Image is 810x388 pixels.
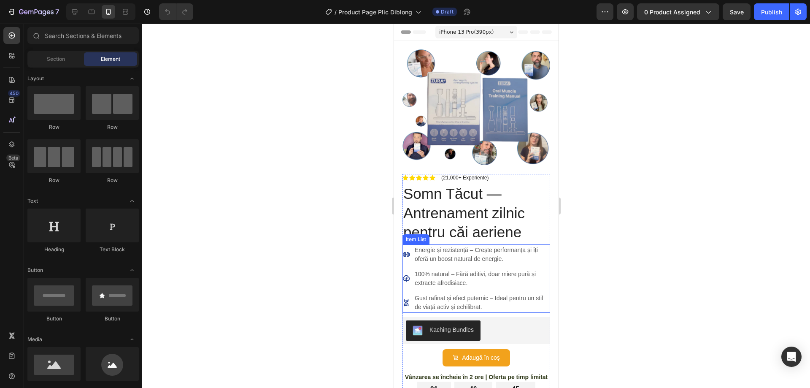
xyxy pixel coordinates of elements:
[730,8,744,16] span: Save
[644,8,700,16] span: 0 product assigned
[761,8,782,16] div: Publish
[159,3,193,20] div: Undo/Redo
[27,336,42,343] span: Media
[86,315,139,323] div: Button
[86,176,139,184] div: Row
[55,7,59,17] p: 7
[723,3,751,20] button: Save
[8,90,20,97] div: 450
[27,123,81,131] div: Row
[47,55,65,63] span: Section
[6,155,20,161] div: Beta
[27,266,43,274] span: Button
[125,333,139,346] span: Toggle open
[338,8,412,16] span: Product Page Plic Diblong
[27,197,38,205] span: Text
[27,176,81,184] div: Row
[125,263,139,277] span: Toggle open
[27,315,81,323] div: Button
[394,24,559,388] iframe: Design area
[101,55,120,63] span: Element
[335,8,337,16] span: /
[781,347,802,367] div: Open Intercom Messenger
[27,27,139,44] input: Search Sections & Elements
[86,123,139,131] div: Row
[70,361,88,370] div: 46
[112,361,132,370] div: 45
[125,72,139,85] span: Toggle open
[86,246,139,253] div: Text Block
[125,194,139,208] span: Toggle open
[754,3,789,20] button: Publish
[441,8,454,16] span: Draft
[27,246,81,253] div: Heading
[33,361,47,370] div: 01
[3,3,63,20] button: 7
[637,3,719,20] button: 0 product assigned
[27,75,44,82] span: Layout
